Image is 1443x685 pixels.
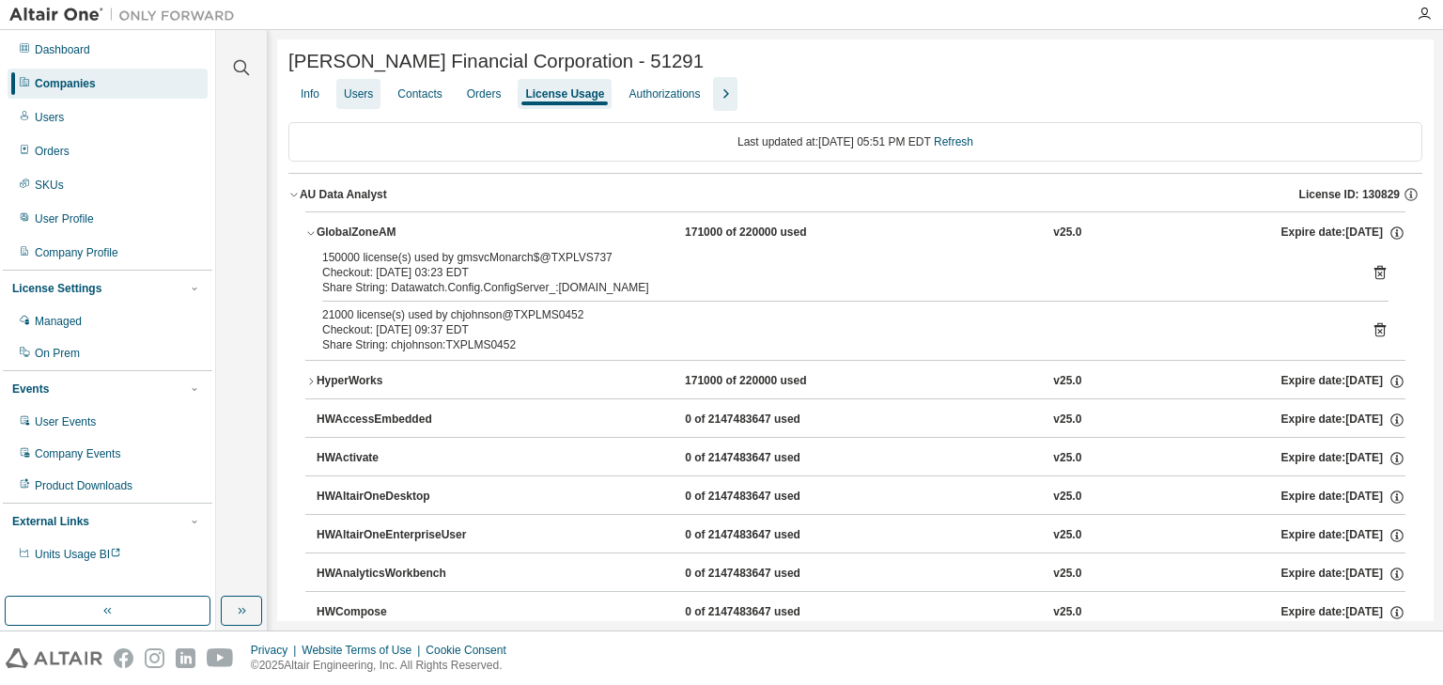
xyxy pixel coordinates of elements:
[12,381,49,397] div: Events
[305,361,1405,402] button: HyperWorks171000 of 220000 usedv25.0Expire date:[DATE]
[35,110,64,125] div: Users
[35,414,96,429] div: User Events
[305,212,1405,254] button: GlobalZoneAM171000 of 220000 usedv25.0Expire date:[DATE]
[685,527,854,544] div: 0 of 2147483647 used
[288,122,1422,162] div: Last updated at: [DATE] 05:51 PM EDT
[1053,566,1081,583] div: v25.0
[685,604,854,621] div: 0 of 2147483647 used
[317,515,1405,556] button: HWAltairOneEnterpriseUser0 of 2147483647 usedv25.0Expire date:[DATE]
[12,514,89,529] div: External Links
[317,553,1405,595] button: HWAnalyticsWorkbench0 of 2147483647 usedv25.0Expire date:[DATE]
[35,245,118,260] div: Company Profile
[1053,450,1081,467] div: v25.0
[6,648,102,668] img: altair_logo.svg
[1281,225,1405,241] div: Expire date: [DATE]
[322,307,1343,322] div: 21000 license(s) used by chjohnson@TXPLMS0452
[322,280,1343,295] div: Share String: Datawatch.Config.ConfigServer_:[DOMAIN_NAME]
[35,178,64,193] div: SKUs
[35,42,90,57] div: Dashboard
[145,648,164,668] img: instagram.svg
[300,187,387,202] div: AU Data Analyst
[1053,527,1081,544] div: v25.0
[176,648,195,668] img: linkedin.svg
[35,144,70,159] div: Orders
[1053,225,1081,241] div: v25.0
[1281,450,1405,467] div: Expire date: [DATE]
[685,450,854,467] div: 0 of 2147483647 used
[1281,373,1405,390] div: Expire date: [DATE]
[317,604,486,621] div: HWCompose
[9,6,244,24] img: Altair One
[525,86,604,101] div: License Usage
[35,548,121,561] span: Units Usage BI
[467,86,502,101] div: Orders
[317,373,486,390] div: HyperWorks
[288,174,1422,215] button: AU Data AnalystLicense ID: 130829
[1281,489,1405,506] div: Expire date: [DATE]
[317,225,486,241] div: GlobalZoneAM
[685,225,854,241] div: 171000 of 220000 used
[317,450,486,467] div: HWActivate
[12,281,101,296] div: License Settings
[685,566,854,583] div: 0 of 2147483647 used
[344,86,373,101] div: Users
[397,86,442,101] div: Contacts
[685,373,854,390] div: 171000 of 220000 used
[35,446,120,461] div: Company Events
[317,566,486,583] div: HWAnalyticsWorkbench
[934,135,973,148] a: Refresh
[1053,373,1081,390] div: v25.0
[1053,604,1081,621] div: v25.0
[302,643,426,658] div: Website Terms of Use
[317,476,1405,518] button: HWAltairOneDesktop0 of 2147483647 usedv25.0Expire date:[DATE]
[1281,527,1405,544] div: Expire date: [DATE]
[317,592,1405,633] button: HWCompose0 of 2147483647 usedv25.0Expire date:[DATE]
[322,250,1343,265] div: 150000 license(s) used by gmsvcMonarch$@TXPLVS737
[685,489,854,506] div: 0 of 2147483647 used
[1281,566,1405,583] div: Expire date: [DATE]
[317,412,486,428] div: HWAccessEmbedded
[1053,412,1081,428] div: v25.0
[288,51,704,72] span: [PERSON_NAME] Financial Corporation - 51291
[317,438,1405,479] button: HWActivate0 of 2147483647 usedv25.0Expire date:[DATE]
[322,337,1343,352] div: Share String: chjohnson:TXPLMS0452
[628,86,700,101] div: Authorizations
[1281,604,1405,621] div: Expire date: [DATE]
[35,211,94,226] div: User Profile
[114,648,133,668] img: facebook.svg
[322,322,1343,337] div: Checkout: [DATE] 09:37 EDT
[426,643,517,658] div: Cookie Consent
[35,346,80,361] div: On Prem
[35,76,96,91] div: Companies
[301,86,319,101] div: Info
[317,489,486,506] div: HWAltairOneDesktop
[251,658,518,674] p: © 2025 Altair Engineering, Inc. All Rights Reserved.
[317,399,1405,441] button: HWAccessEmbedded0 of 2147483647 usedv25.0Expire date:[DATE]
[1281,412,1405,428] div: Expire date: [DATE]
[251,643,302,658] div: Privacy
[1299,187,1400,202] span: License ID: 130829
[35,314,82,329] div: Managed
[317,527,486,544] div: HWAltairOneEnterpriseUser
[207,648,234,668] img: youtube.svg
[685,412,854,428] div: 0 of 2147483647 used
[1053,489,1081,506] div: v25.0
[35,478,132,493] div: Product Downloads
[322,265,1343,280] div: Checkout: [DATE] 03:23 EDT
